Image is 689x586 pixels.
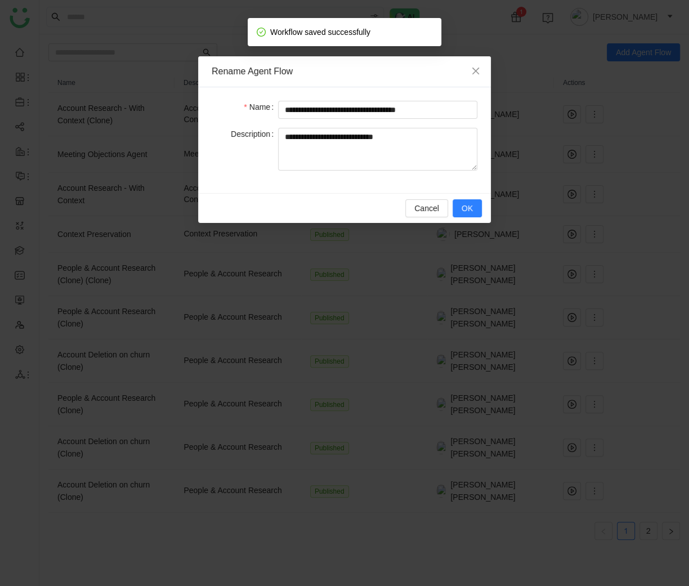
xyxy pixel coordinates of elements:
span: OK [462,202,473,214]
button: Cancel [405,199,448,217]
button: Close [460,56,491,87]
button: OK [453,199,482,217]
span: Workflow saved successfully [270,28,370,37]
label: Name [244,101,278,113]
span: Cancel [414,202,439,214]
div: Rename Agent Flow [212,65,477,78]
label: Description [231,128,278,140]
